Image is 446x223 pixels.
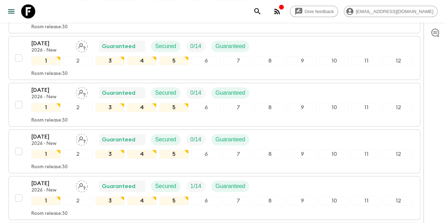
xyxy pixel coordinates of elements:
[31,48,70,53] p: 2026 - New
[186,87,206,99] div: Trip Fill
[151,181,181,192] div: Secured
[186,134,206,145] div: Trip Fill
[215,135,245,144] p: Guaranteed
[31,179,70,188] p: [DATE]
[250,4,264,18] button: search adventures
[155,89,176,97] p: Secured
[63,103,93,112] div: 2
[63,149,93,159] div: 2
[159,149,189,159] div: 5
[186,181,206,192] div: Trip Fill
[31,24,68,30] p: Room release: 30
[190,182,201,190] p: 1 / 14
[256,149,285,159] div: 8
[31,141,70,147] p: 2026 - New
[191,103,221,112] div: 6
[76,182,88,188] span: Assign pack leader
[102,89,135,97] p: Guaranteed
[63,56,93,65] div: 2
[127,196,157,205] div: 4
[288,56,317,65] div: 9
[151,134,181,145] div: Secured
[63,196,93,205] div: 2
[31,133,70,141] p: [DATE]
[256,196,285,205] div: 8
[8,83,420,127] button: [DATE]2026 - NewAssign pack leaderGuaranteedSecuredTrip FillGuaranteed123456789101112Room release:30
[151,41,181,52] div: Secured
[352,103,381,112] div: 11
[159,196,189,205] div: 5
[190,135,201,144] p: 0 / 14
[96,196,125,205] div: 3
[190,42,201,51] p: 0 / 14
[191,56,221,65] div: 6
[352,196,381,205] div: 11
[288,149,317,159] div: 9
[384,103,413,112] div: 12
[191,196,221,205] div: 6
[352,56,381,65] div: 11
[31,86,70,94] p: [DATE]
[31,149,61,159] div: 1
[384,196,413,205] div: 12
[344,6,438,17] div: [EMAIL_ADDRESS][DOMAIN_NAME]
[102,182,135,190] p: Guaranteed
[159,103,189,112] div: 5
[31,56,61,65] div: 1
[31,188,70,193] p: 2026 - New
[127,103,157,112] div: 4
[127,149,157,159] div: 4
[319,103,349,112] div: 10
[256,103,285,112] div: 8
[31,39,70,48] p: [DATE]
[352,9,437,14] span: [EMAIL_ADDRESS][DOMAIN_NAME]
[301,9,338,14] span: Give feedback
[31,71,68,77] p: Room release: 30
[384,149,413,159] div: 12
[215,42,245,51] p: Guaranteed
[76,89,88,95] span: Assign pack leader
[96,56,125,65] div: 3
[186,41,206,52] div: Trip Fill
[31,118,68,123] p: Room release: 30
[155,135,176,144] p: Secured
[215,182,245,190] p: Guaranteed
[224,56,253,65] div: 7
[352,149,381,159] div: 11
[8,129,420,173] button: [DATE]2026 - NewAssign pack leaderGuaranteedSecuredTrip FillGuaranteed123456789101112Room release:30
[319,56,349,65] div: 10
[31,211,68,217] p: Room release: 30
[288,196,317,205] div: 9
[8,36,420,80] button: [DATE]2026 - NewAssign pack leaderGuaranteedSecuredTrip FillGuaranteed123456789101112Room release:30
[215,89,245,97] p: Guaranteed
[191,149,221,159] div: 6
[155,42,176,51] p: Secured
[256,56,285,65] div: 8
[76,136,88,141] span: Assign pack leader
[155,182,176,190] p: Secured
[102,42,135,51] p: Guaranteed
[159,56,189,65] div: 5
[4,4,18,18] button: menu
[319,196,349,205] div: 10
[31,164,68,170] p: Room release: 30
[102,135,135,144] p: Guaranteed
[76,42,88,48] span: Assign pack leader
[224,149,253,159] div: 7
[31,94,70,100] p: 2026 - New
[31,103,61,112] div: 1
[224,103,253,112] div: 7
[96,149,125,159] div: 3
[288,103,317,112] div: 9
[151,87,181,99] div: Secured
[31,196,61,205] div: 1
[384,56,413,65] div: 12
[319,149,349,159] div: 10
[290,6,338,17] a: Give feedback
[224,196,253,205] div: 7
[190,89,201,97] p: 0 / 14
[96,103,125,112] div: 3
[8,176,420,220] button: [DATE]2026 - NewAssign pack leaderGuaranteedSecuredTrip FillGuaranteed123456789101112Room release:30
[127,56,157,65] div: 4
